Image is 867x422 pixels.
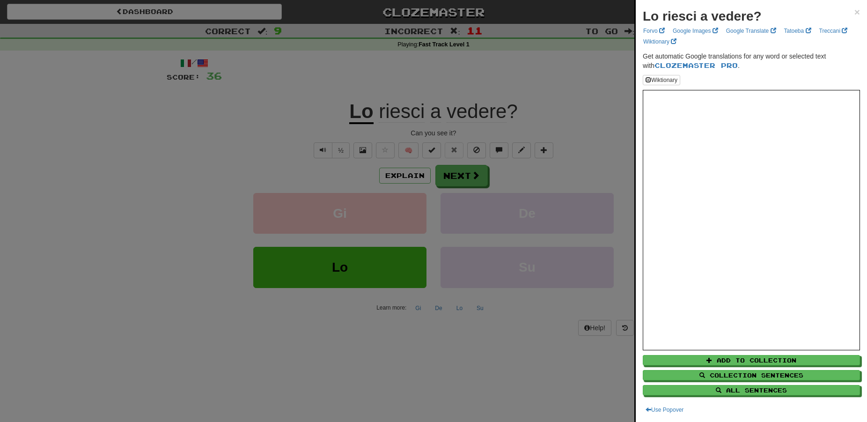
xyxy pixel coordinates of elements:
[816,26,851,36] a: Treccani
[643,355,860,365] button: Add to Collection
[643,9,762,23] strong: Lo riesci a vedere?
[654,61,738,69] a: Clozemaster Pro
[670,26,721,36] a: Google Images
[854,7,860,17] span: ×
[643,385,860,395] button: All Sentences
[643,52,860,70] p: Get automatic Google translations for any word or selected text with .
[781,26,814,36] a: Tatoeba
[640,26,668,36] a: Forvo
[640,37,679,47] a: Wiktionary
[854,7,860,17] button: Close
[643,370,860,380] button: Collection Sentences
[643,405,686,415] button: Use Popover
[723,26,779,36] a: Google Translate
[643,75,680,85] button: Wiktionary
